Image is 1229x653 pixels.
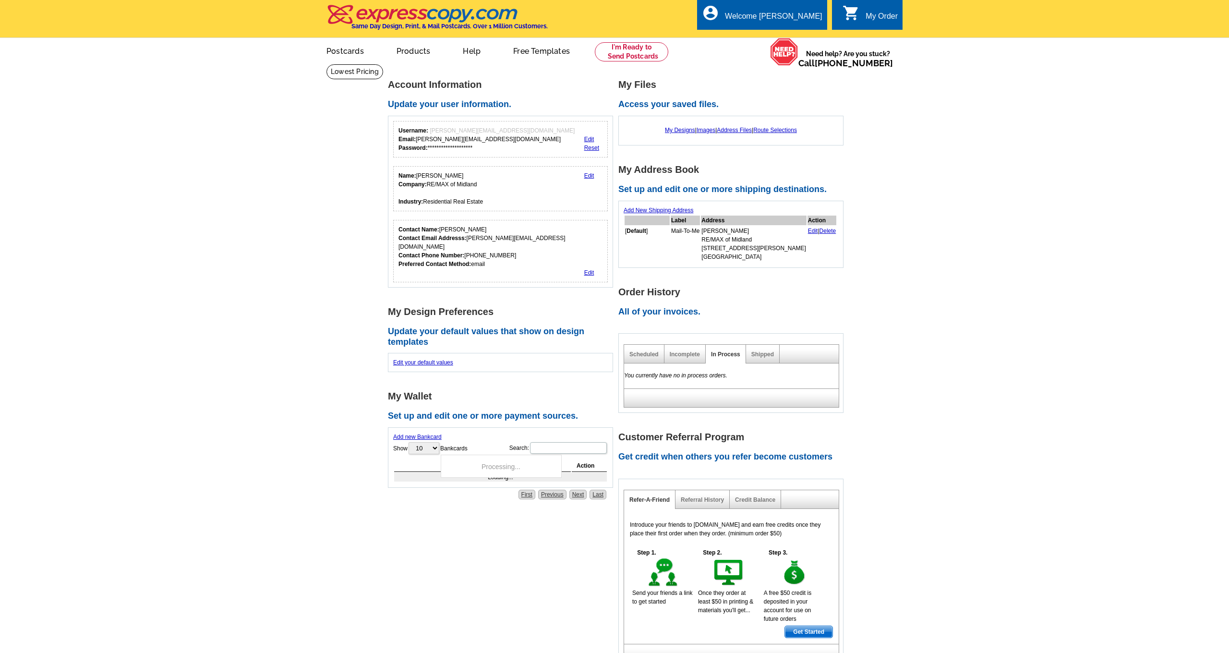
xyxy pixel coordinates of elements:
[441,455,562,478] div: Processing...
[808,228,818,234] a: Edit
[798,58,893,68] span: Call
[629,496,670,503] a: Refer-A-Friend
[764,548,793,557] h5: Step 3.
[753,127,797,133] a: Route Selections
[388,99,618,110] h2: Update your user information.
[618,80,849,90] h1: My Files
[624,372,727,379] em: You currently have no in process orders.
[618,307,849,317] h2: All of your invoices.
[725,12,822,25] div: Welcome [PERSON_NAME]
[671,216,700,225] th: Label
[624,121,838,139] div: | | |
[632,548,661,557] h5: Step 1.
[671,226,700,262] td: Mail-To-Me
[629,351,659,358] a: Scheduled
[584,269,594,276] a: Edit
[388,411,618,422] h2: Set up and edit one or more payment sources.
[388,326,618,347] h2: Update your default values that show on design templates
[866,12,898,25] div: My Order
[697,127,715,133] a: Images
[798,49,898,68] span: Need help? Are you stuck?
[702,4,719,22] i: account_circle
[618,287,849,297] h1: Order History
[518,490,535,499] a: First
[572,460,607,472] th: Action
[784,626,833,638] a: Get Started
[398,136,416,143] strong: Email:
[393,220,608,282] div: Who should we contact regarding order issues?
[778,557,811,589] img: step-3.gif
[764,590,811,622] span: A free $50 credit is deposited in your account for use on future orders
[681,496,724,503] a: Referral History
[698,548,727,557] h5: Step 2.
[584,145,599,151] a: Reset
[711,351,740,358] a: In Process
[717,127,752,133] a: Address Files
[430,127,575,134] span: [PERSON_NAME][EMAIL_ADDRESS][DOMAIN_NAME]
[393,121,608,157] div: Your login information.
[388,80,618,90] h1: Account Information
[843,4,860,22] i: shopping_cart
[770,38,798,66] img: help
[311,39,379,61] a: Postcards
[625,226,670,262] td: [ ]
[393,166,608,211] div: Your personal details.
[618,452,849,462] h2: Get credit when others you refer become customers
[398,171,483,206] div: [PERSON_NAME] RE/MAX of Midland Residential Real Estate
[398,261,471,267] strong: Preferred Contact Method:
[807,216,837,225] th: Action
[647,557,680,589] img: step-1.gif
[815,58,893,68] a: [PHONE_NUMBER]
[618,165,849,175] h1: My Address Book
[398,198,423,205] strong: Industry:
[398,145,428,151] strong: Password:
[538,490,566,499] a: Previous
[398,252,464,259] strong: Contact Phone Number:
[735,496,775,503] a: Credit Balance
[393,441,468,455] label: Show Bankcards
[627,228,646,234] b: Default
[498,39,585,61] a: Free Templates
[509,441,608,455] label: Search:
[351,23,548,30] h4: Same Day Design, Print, & Mail Postcards. Over 1 Million Customers.
[785,626,832,638] span: Get Started
[698,590,753,614] span: Once they order at least $50 in printing & materials you'll get...
[618,432,849,442] h1: Customer Referral Program
[584,136,594,143] a: Edit
[393,359,453,366] a: Edit your default values
[447,39,496,61] a: Help
[398,225,602,268] div: [PERSON_NAME] [PERSON_NAME][EMAIL_ADDRESS][DOMAIN_NAME] [PHONE_NUMBER] email
[618,184,849,195] h2: Set up and edit one or more shipping destinations.
[398,235,467,242] strong: Contact Email Addresss:
[409,442,439,454] select: ShowBankcards
[381,39,446,61] a: Products
[712,557,746,589] img: step-2.gif
[398,226,439,233] strong: Contact Name:
[398,127,428,134] strong: Username:
[618,99,849,110] h2: Access your saved files.
[388,307,618,317] h1: My Design Preferences
[398,181,427,188] strong: Company:
[388,391,618,401] h1: My Wallet
[807,226,837,262] td: |
[843,11,898,23] a: shopping_cart My Order
[632,590,692,605] span: Send your friends a link to get started
[398,172,416,179] strong: Name:
[670,351,700,358] a: Incomplete
[630,520,833,538] p: Introduce your friends to [DOMAIN_NAME] and earn free credits once they place their first order w...
[665,127,695,133] a: My Designs
[624,207,693,214] a: Add New Shipping Address
[569,490,587,499] a: Next
[530,442,607,454] input: Search:
[701,226,806,262] td: [PERSON_NAME] RE/MAX of Midland [STREET_ADDRESS][PERSON_NAME] [GEOGRAPHIC_DATA]
[751,351,774,358] a: Shipped
[326,12,548,30] a: Same Day Design, Print, & Mail Postcards. Over 1 Million Customers.
[819,228,836,234] a: Delete
[393,434,442,440] a: Add new Bankcard
[590,490,606,499] a: Last
[701,216,806,225] th: Address
[584,172,594,179] a: Edit
[394,473,607,482] td: Loading...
